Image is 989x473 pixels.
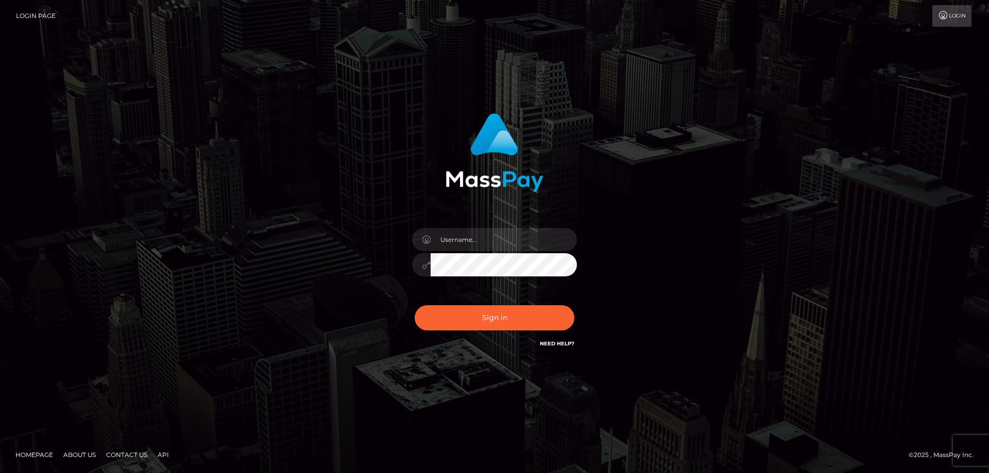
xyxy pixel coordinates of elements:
a: Homepage [11,447,57,463]
button: Sign in [415,305,574,330]
div: © 2025 , MassPay Inc. [909,449,981,461]
a: Need Help? [540,340,574,347]
a: Contact Us [102,447,151,463]
a: About Us [59,447,100,463]
a: Login Page [16,5,56,27]
a: Login [932,5,971,27]
input: Username... [431,228,577,251]
img: MassPay Login [446,113,543,192]
a: API [154,447,173,463]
